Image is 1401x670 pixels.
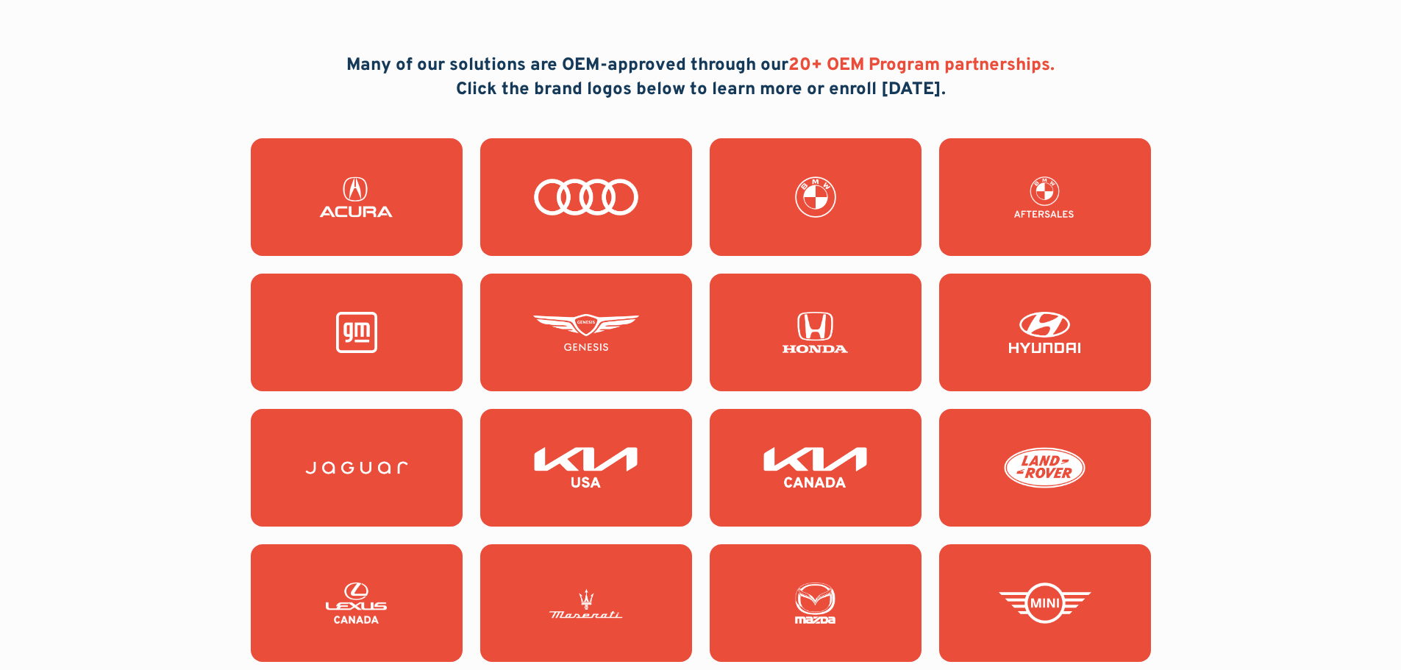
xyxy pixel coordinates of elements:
[992,582,1098,624] img: Mini
[304,582,410,624] img: Lexus Canada
[788,54,1055,76] span: 20+ OEM Program partnerships.
[763,312,869,353] img: Honda
[533,312,639,353] img: Genesis
[992,447,1098,488] img: Land Rover
[533,582,639,624] img: Maserati
[763,582,869,624] img: Mazda
[533,177,639,218] img: Audi
[992,177,1098,218] img: BMW Fixed Ops
[304,447,410,488] img: Jaguar
[763,447,869,488] img: KIA Canada
[346,54,1055,103] h2: Many of our solutions are OEM-approved through our Click the brand logos below to learn more or e...
[533,447,639,488] img: KIA
[992,312,1098,353] img: Hyundai
[763,177,869,218] img: BMW
[304,312,410,353] img: General Motors
[304,177,410,218] img: Acura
